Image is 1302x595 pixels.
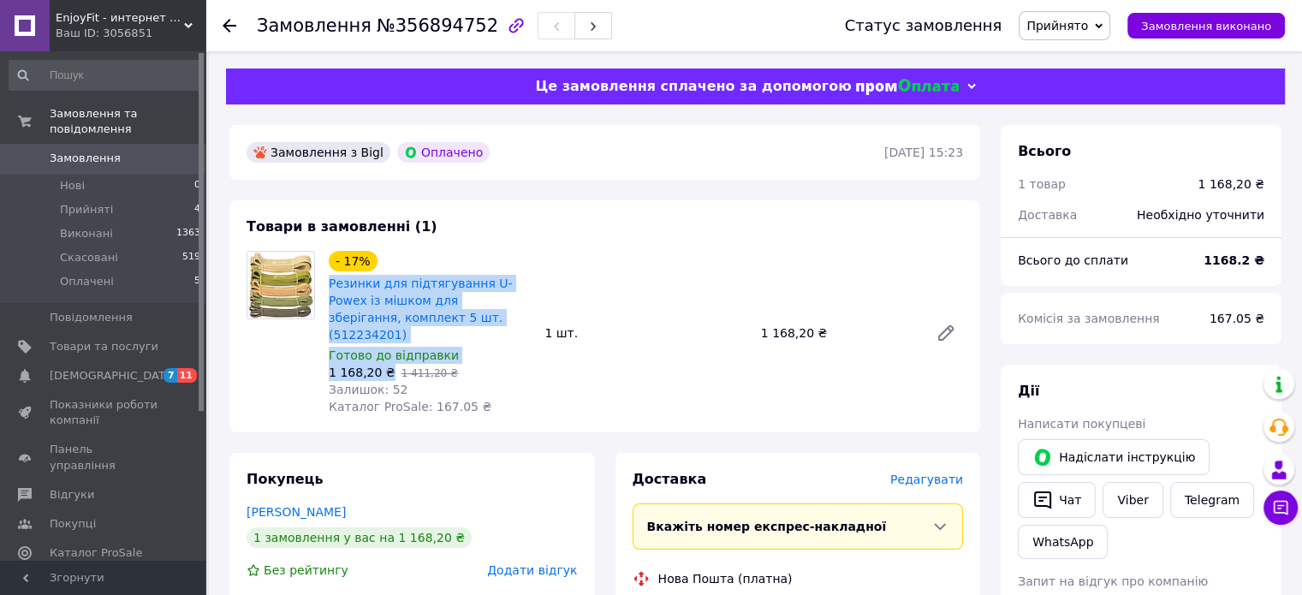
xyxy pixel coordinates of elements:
div: Необхідно уточнити [1127,196,1275,234]
span: 167.05 ₴ [1210,312,1264,325]
span: 1 товар [1018,177,1066,191]
span: Вкажіть номер експрес-накладної [647,520,887,533]
span: 4 [194,202,200,217]
span: 7 [163,368,177,383]
span: 1 168,20 ₴ [329,366,395,379]
span: Доставка [633,471,707,487]
span: Редагувати [890,473,963,486]
span: 519 [182,250,200,265]
span: Написати покупцеві [1018,417,1145,431]
div: Ваш ID: 3056851 [56,26,205,41]
span: Всього [1018,143,1071,159]
span: 5 [194,274,200,289]
span: Доставка [1018,208,1077,222]
span: Повідомлення [50,310,133,325]
div: 1 168,20 ₴ [1198,176,1264,193]
a: [PERSON_NAME] [247,505,346,519]
span: Залишок: 52 [329,383,407,396]
span: EnjoyFit - интернет магазин товаров для дома и быта с лучшими ценами. [56,10,184,26]
span: Панель управління [50,442,158,473]
span: Запит на відгук про компанію [1018,574,1208,588]
div: - 17% [329,251,378,271]
span: Товари в замовленні (1) [247,218,437,235]
div: Оплачено [397,142,490,163]
div: 1 шт. [538,321,753,345]
span: Додати відгук [487,563,577,577]
span: Оплачені [60,274,114,289]
span: Всього до сплати [1018,253,1128,267]
span: Товари та послуги [50,339,158,354]
span: 0 [194,178,200,193]
a: Telegram [1170,482,1254,518]
span: Без рейтингу [264,563,348,577]
span: Виконані [60,226,113,241]
button: Чат з покупцем [1263,491,1298,525]
span: Дії [1018,383,1039,399]
span: 11 [177,368,197,383]
input: Пошук [9,60,202,91]
span: 1363 [176,226,200,241]
div: Замовлення з Bigl [247,142,390,163]
span: Це замовлення сплачено за допомогою [535,78,851,94]
span: Замовлення та повідомлення [50,106,205,137]
div: 1 168,20 ₴ [754,321,922,345]
span: Каталог ProSale [50,545,142,561]
span: 1 411,20 ₴ [401,367,459,379]
span: Прийнято [1026,19,1088,33]
span: Каталог ProSale: 167.05 ₴ [329,400,491,414]
span: Прийняті [60,202,113,217]
time: [DATE] 15:23 [884,146,963,159]
span: №356894752 [377,15,498,36]
span: Відгуки [50,487,94,503]
span: Покупець [247,471,324,487]
a: Редагувати [929,316,963,350]
b: 1168.2 ₴ [1204,253,1264,267]
div: Статус замовлення [845,17,1002,34]
span: [DEMOGRAPHIC_DATA] [50,368,176,384]
div: Нова Пошта (платна) [654,570,797,587]
span: Нові [60,178,85,193]
span: Комісія за замовлення [1018,312,1160,325]
img: Резинки для підтягування U-Powex із мішком для зберігання, комплект 5 шт. (512234201) [248,252,313,318]
span: Замовлення виконано [1141,20,1271,33]
span: Готово до відправки [329,348,459,362]
a: WhatsApp [1018,525,1108,559]
img: evopay logo [856,79,959,95]
button: Надіслати інструкцію [1018,439,1210,475]
span: Замовлення [257,15,372,36]
span: Замовлення [50,151,121,166]
button: Замовлення виконано [1127,13,1285,39]
a: Viber [1103,482,1162,518]
button: Чат [1018,482,1096,518]
span: Покупці [50,516,96,532]
div: Повернутися назад [223,17,236,34]
div: 1 замовлення у вас на 1 168,20 ₴ [247,527,472,548]
a: Резинки для підтягування U-Powex із мішком для зберігання, комплект 5 шт. (512234201) [329,277,513,342]
span: Показники роботи компанії [50,397,158,428]
span: Скасовані [60,250,118,265]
